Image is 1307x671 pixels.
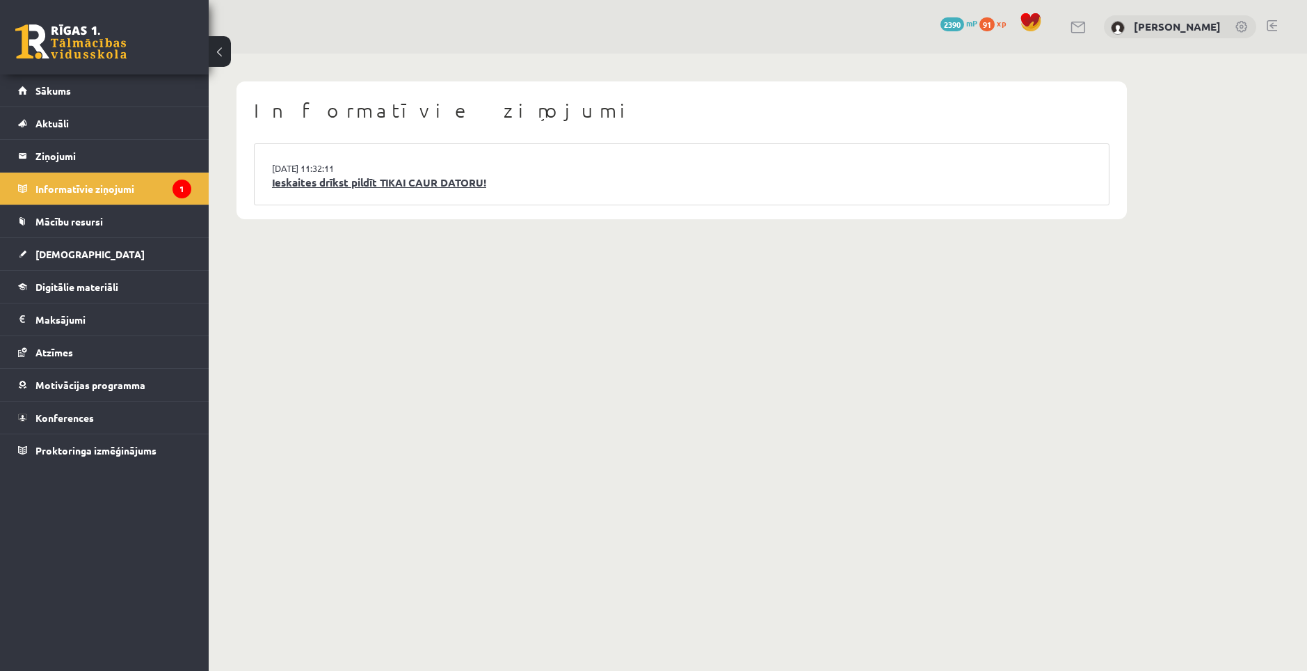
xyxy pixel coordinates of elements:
a: Aktuāli [18,107,191,139]
span: 91 [979,17,995,31]
h1: Informatīvie ziņojumi [254,99,1109,123]
a: [PERSON_NAME] [1134,19,1221,33]
a: Rīgas 1. Tālmācības vidusskola [15,24,127,59]
a: Ieskaites drīkst pildīt TIKAI CAUR DATORU! [272,175,1091,191]
span: Sākums [35,84,71,97]
a: Sākums [18,74,191,106]
a: [DATE] 11:32:11 [272,161,376,175]
legend: Maksājumi [35,303,191,335]
span: Proktoringa izmēģinājums [35,444,157,457]
a: Digitālie materiāli [18,271,191,303]
a: Atzīmes [18,336,191,368]
span: xp [997,17,1006,29]
span: [DEMOGRAPHIC_DATA] [35,248,145,260]
a: Motivācijas programma [18,369,191,401]
span: Aktuāli [35,117,69,129]
a: [DEMOGRAPHIC_DATA] [18,238,191,270]
legend: Ziņojumi [35,140,191,172]
a: Ziņojumi [18,140,191,172]
a: Maksājumi [18,303,191,335]
i: 1 [173,180,191,198]
span: mP [966,17,977,29]
img: Rauls Sakne [1111,21,1125,35]
span: Digitālie materiāli [35,281,118,293]
span: Konferences [35,411,94,424]
a: Konferences [18,402,191,434]
span: Motivācijas programma [35,379,145,391]
span: Mācību resursi [35,215,103,228]
span: 2390 [940,17,964,31]
a: Proktoringa izmēģinājums [18,434,191,466]
a: 2390 mP [940,17,977,29]
legend: Informatīvie ziņojumi [35,173,191,205]
a: Mācību resursi [18,205,191,237]
a: Informatīvie ziņojumi1 [18,173,191,205]
span: Atzīmes [35,346,73,358]
a: 91 xp [979,17,1013,29]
